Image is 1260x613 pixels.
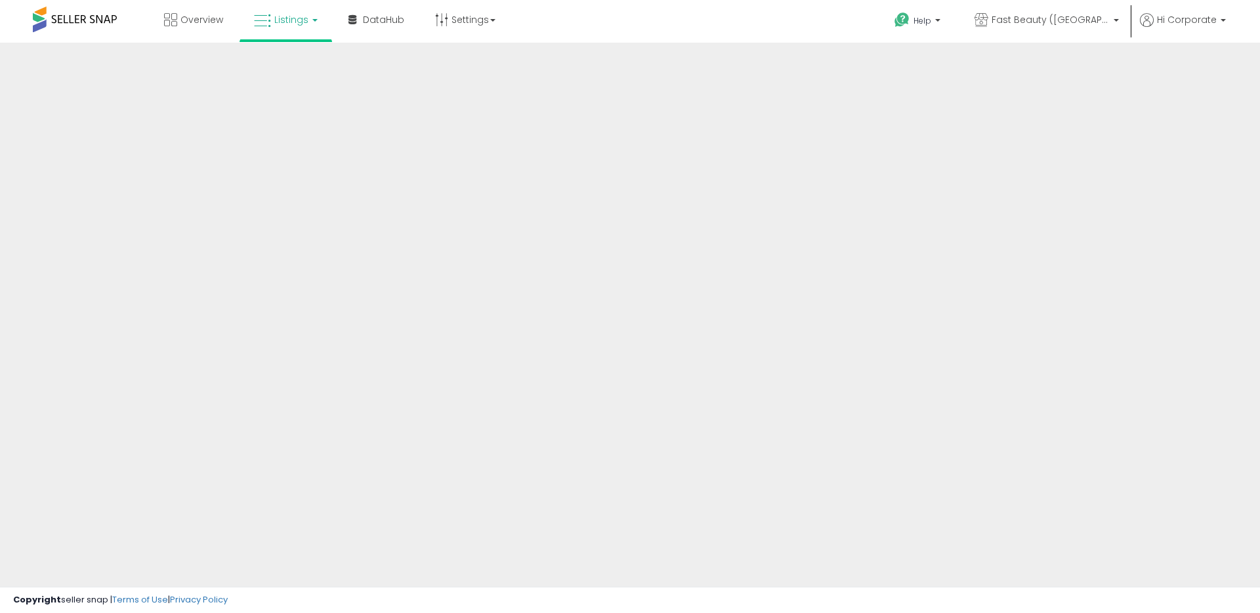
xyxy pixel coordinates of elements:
[894,12,910,28] i: Get Help
[913,15,931,26] span: Help
[992,13,1110,26] span: Fast Beauty ([GEOGRAPHIC_DATA])
[1157,13,1217,26] span: Hi Corporate
[884,2,954,43] a: Help
[180,13,223,26] span: Overview
[274,13,308,26] span: Listings
[363,13,404,26] span: DataHub
[1140,13,1226,43] a: Hi Corporate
